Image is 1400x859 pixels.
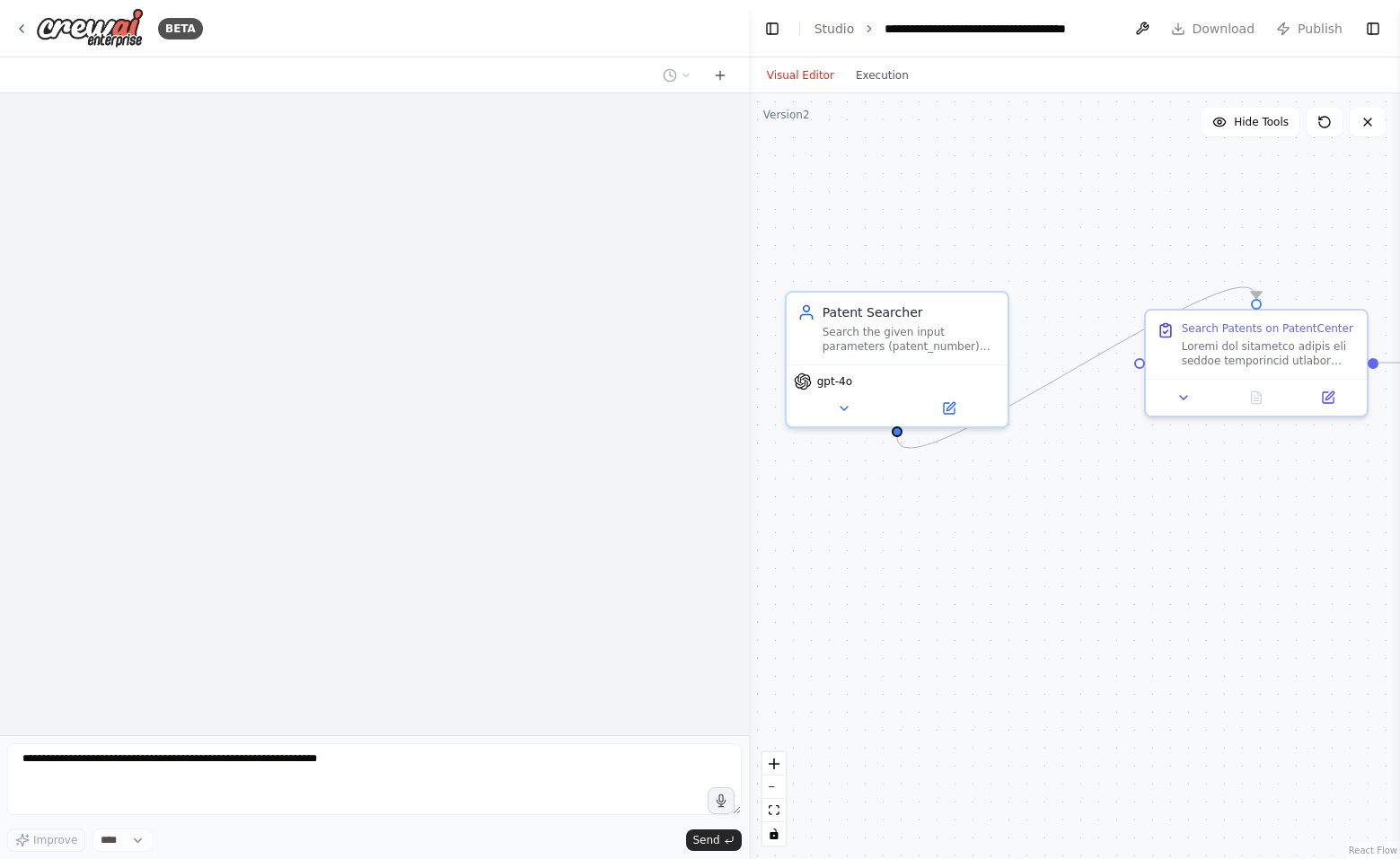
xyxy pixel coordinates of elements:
button: No output available [1218,387,1294,408]
img: Logo [36,8,144,48]
div: Patent SearcherSearch the given input parameters (patent_number) using the USPTO API endpoint ([U... [785,291,1009,428]
button: Send [686,829,742,851]
button: Open in side panel [1298,387,1360,408]
div: Search the given input parameters (patent_number) using the USPTO API endpoint ([URL][DOMAIN_NAME... [823,325,997,354]
div: Loremi dol sitametco adipis eli seddoe temporincid utlabor etdol mag ALIQU ENI adminimv (quisn://... [1182,339,1356,368]
button: Show right sidebar [1360,16,1386,41]
div: React Flow controls [762,752,786,846]
button: Hide left sidebar [760,16,785,41]
button: Improve [7,828,85,852]
div: BETA [158,18,203,39]
button: zoom out [762,776,786,799]
button: Execution [845,65,920,86]
div: Version 2 [763,108,810,122]
button: Switch to previous chat [656,65,699,86]
a: React Flow attribution [1349,846,1397,855]
button: Visual Editor [756,65,845,86]
div: Patent Searcher [823,303,997,321]
span: gpt-4o [817,374,852,389]
span: Hide Tools [1234,115,1289,129]
button: Start a new chat [706,65,735,86]
nav: breadcrumb [814,20,1067,38]
div: Search Patents on PatentCenterLoremi dol sitametco adipis eli seddoe temporincid utlabor etdol ma... [1144,309,1369,417]
button: zoom in [762,752,786,776]
button: fit view [762,799,786,822]
button: Open in side panel [899,398,1000,419]
a: Studio [814,22,855,36]
span: Improve [33,833,77,847]
button: Click to speak your automation idea [708,787,735,814]
button: toggle interactivity [762,822,786,846]
button: Hide Tools [1202,108,1299,136]
div: Search Patents on PatentCenter [1182,321,1353,336]
span: Send [693,833,720,847]
g: Edge from 53f27cc3-0cfb-4c10-bced-339249d7b8a3 to 92b8bb8b-b260-4377-a555-8c8a49deb7e9 [888,281,1265,455]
